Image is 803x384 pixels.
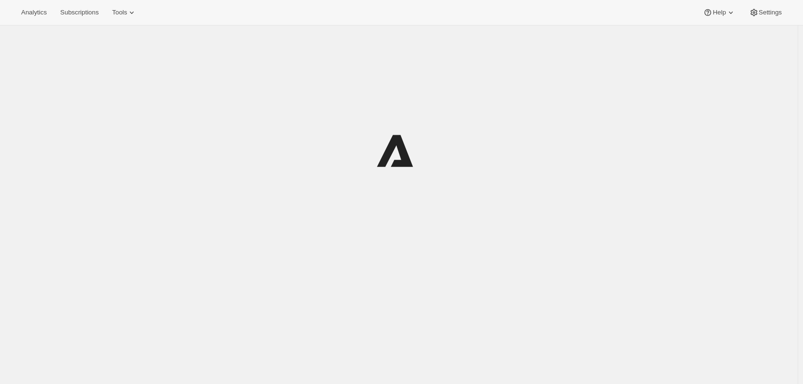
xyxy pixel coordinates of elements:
[697,6,741,19] button: Help
[21,9,47,16] span: Analytics
[15,6,52,19] button: Analytics
[106,6,142,19] button: Tools
[112,9,127,16] span: Tools
[759,9,782,16] span: Settings
[713,9,726,16] span: Help
[54,6,104,19] button: Subscriptions
[743,6,788,19] button: Settings
[60,9,99,16] span: Subscriptions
